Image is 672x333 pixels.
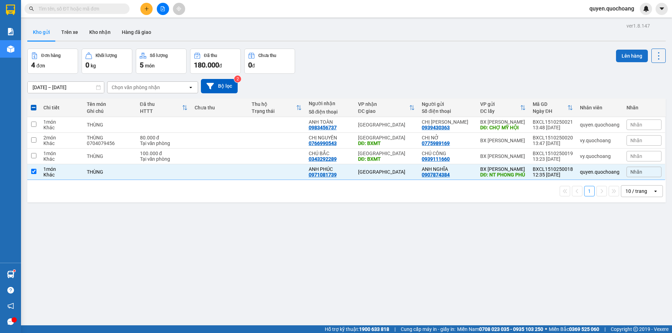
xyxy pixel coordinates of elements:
[56,24,84,41] button: Trên xe
[422,156,450,162] div: 0939111660
[43,151,80,156] div: 1 món
[7,287,14,294] span: question-circle
[533,151,573,156] div: BXCL1510250019
[7,28,14,35] img: solution-icon
[533,166,573,172] div: BXCL1510250018
[630,153,642,159] span: Nhãn
[358,169,415,175] div: [GEOGRAPHIC_DATA]
[626,105,661,110] div: Nhãn
[584,186,595,196] button: 1
[136,99,191,117] th: Toggle SortBy
[67,6,84,13] span: Nhận:
[195,105,245,110] div: Chưa thu
[96,53,117,58] div: Khối lượng
[82,49,132,74] button: Khối lượng0kg
[533,101,567,107] div: Mã GD
[67,30,138,40] div: 0983456737
[234,75,241,82] sup: 2
[529,99,576,117] th: Toggle SortBy
[309,101,351,106] div: Người nhận
[248,61,252,69] span: 0
[480,108,520,114] div: ĐC lấy
[533,119,573,125] div: BXCL1510250021
[533,108,567,114] div: Ngày ĐH
[252,101,296,107] div: Thu hộ
[91,63,96,68] span: kg
[87,122,133,128] div: THÙNG
[580,122,619,128] div: quyen.quochoang
[140,108,182,114] div: HTTT
[27,49,78,74] button: Đơn hàng4đơn
[29,6,34,11] span: search
[549,325,599,333] span: Miền Bắc
[43,172,80,178] div: Khác
[580,169,619,175] div: quyen.quochoang
[43,105,80,110] div: Chi tiết
[422,172,450,178] div: 0907874384
[533,156,573,162] div: 13:23 [DATE]
[477,99,529,117] th: Toggle SortBy
[659,6,665,12] span: caret-down
[43,125,80,130] div: Khác
[7,303,14,309] span: notification
[43,156,80,162] div: Khác
[358,122,415,128] div: [GEOGRAPHIC_DATA]
[394,325,395,333] span: |
[13,270,15,272] sup: 1
[309,109,351,115] div: Số điện thoại
[140,3,153,15] button: plus
[194,61,219,69] span: 180.000
[188,85,194,90] svg: open
[480,153,526,159] div: BX [PERSON_NAME]
[145,63,155,68] span: món
[144,6,149,11] span: plus
[176,6,181,11] span: aim
[31,61,35,69] span: 4
[67,22,138,30] div: ANH TOÀN
[422,101,473,107] div: Người gửi
[6,23,62,39] div: CHỊ [PERSON_NAME]
[457,325,543,333] span: Miền Nam
[325,325,389,333] span: Hỗ trợ kỹ thuật:
[422,108,473,114] div: Số điện thoại
[309,140,337,146] div: 0766990543
[569,326,599,332] strong: 0369 525 060
[480,166,526,172] div: BX [PERSON_NAME]
[140,156,188,162] div: Tại văn phòng
[309,119,351,125] div: ANH TOÀN
[309,166,351,172] div: ANH PHÚC
[140,101,182,107] div: Đã thu
[43,119,80,125] div: 1 món
[309,135,351,140] div: CHỊ NGUYÊN
[116,24,157,41] button: Hàng đã giao
[85,61,89,69] span: 0
[140,151,188,156] div: 100.000 đ
[401,325,455,333] span: Cung cấp máy in - giấy in:
[604,325,605,333] span: |
[580,138,619,143] div: vy.quochoang
[533,135,573,140] div: BXCL1510250020
[533,172,573,178] div: 12:35 [DATE]
[422,140,450,146] div: 0775989169
[28,82,104,93] input: Select a date range.
[43,140,80,146] div: Khác
[653,188,658,194] svg: open
[6,49,58,74] span: CHỢ MỸ HỘI
[67,6,138,22] div: [GEOGRAPHIC_DATA]
[480,172,526,178] div: DĐ: NT PHONG PHÚ
[479,326,543,332] strong: 0708 023 035 - 0935 103 250
[358,156,415,162] div: DĐ: BXMT
[422,135,473,140] div: CHỊ NỞ
[252,108,296,114] div: Trạng thái
[87,135,133,140] div: THÙNG
[160,6,165,11] span: file-add
[309,151,351,156] div: CHÚ BẮC
[7,271,14,278] img: warehouse-icon
[545,328,547,331] span: ⚪️
[359,326,389,332] strong: 1900 633 818
[112,84,160,91] div: Chọn văn phòng nhận
[626,22,650,30] div: ver 1.8.147
[41,53,61,58] div: Đơn hàng
[358,140,415,146] div: DĐ: BXMT
[616,50,648,62] button: Lên hàng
